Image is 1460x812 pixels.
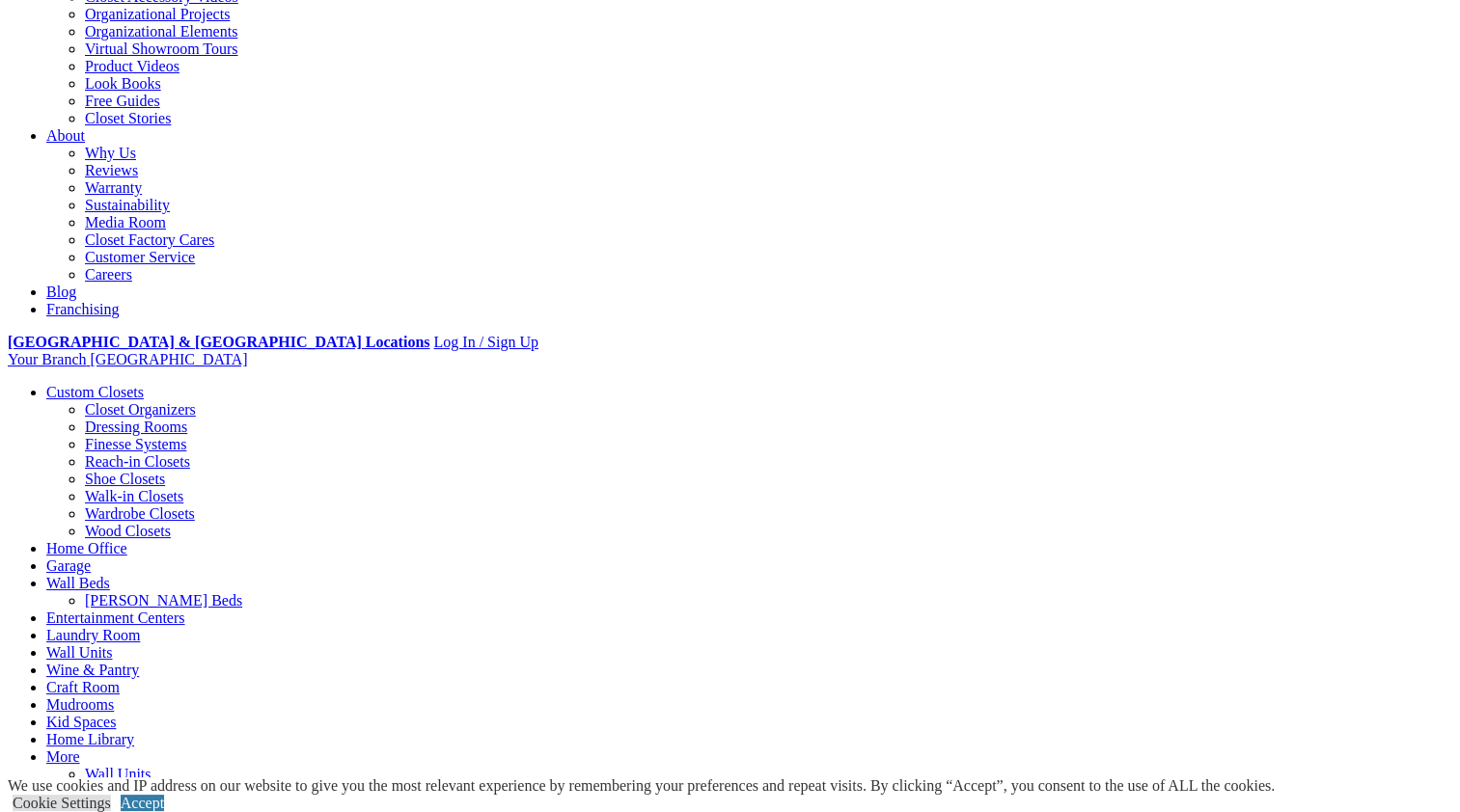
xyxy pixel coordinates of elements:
a: Franchising [46,301,120,317]
a: Reach-in Closets [85,453,190,470]
a: Walk-in Closets [85,488,183,504]
a: Wall Units [46,644,112,661]
a: Dressing Rooms [85,419,187,435]
a: [GEOGRAPHIC_DATA] & [GEOGRAPHIC_DATA] Locations [8,334,429,350]
a: Wardrobe Closets [85,505,195,522]
a: Shoe Closets [85,471,165,487]
a: Garage [46,557,91,574]
a: Entertainment Centers [46,609,185,626]
a: Wall Units [85,766,151,782]
a: Organizational Elements [85,23,237,40]
a: Your Branch [GEOGRAPHIC_DATA] [8,351,248,367]
a: Craft Room [46,679,120,695]
a: [PERSON_NAME] Beds [85,592,242,609]
a: Kid Spaces [46,714,116,730]
a: Customer Service [85,249,195,265]
a: Closet Organizers [85,401,196,418]
a: Wood Closets [85,523,171,539]
a: Why Us [85,145,136,161]
a: Careers [85,266,132,283]
a: Log In / Sign Up [433,334,537,350]
a: Home Office [46,540,127,556]
a: Wine & Pantry [46,662,139,678]
a: Media Room [85,214,166,230]
div: We use cookies and IP address on our website to give you the most relevant experience by remember... [8,777,1275,795]
a: Custom Closets [46,384,144,400]
a: Organizational Projects [85,6,230,22]
a: Wall Beds [46,575,110,591]
a: Blog [46,284,76,300]
a: Closet Stories [85,110,171,126]
a: Warranty [85,179,142,196]
a: Virtual Showroom Tours [85,41,238,57]
span: Your Branch [8,351,86,367]
a: More menu text will display only on big screen [46,748,80,765]
a: Free Guides [85,93,160,109]
a: Sustainability [85,197,170,213]
a: Product Videos [85,58,179,74]
a: Cookie Settings [13,795,111,811]
a: Laundry Room [46,627,140,643]
a: Home Library [46,731,134,747]
a: Accept [121,795,164,811]
a: Reviews [85,162,138,178]
a: Look Books [85,75,161,92]
a: Finesse Systems [85,436,186,452]
a: Closet Factory Cares [85,231,214,248]
a: Mudrooms [46,696,114,713]
a: About [46,127,85,144]
span: [GEOGRAPHIC_DATA] [90,351,247,367]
